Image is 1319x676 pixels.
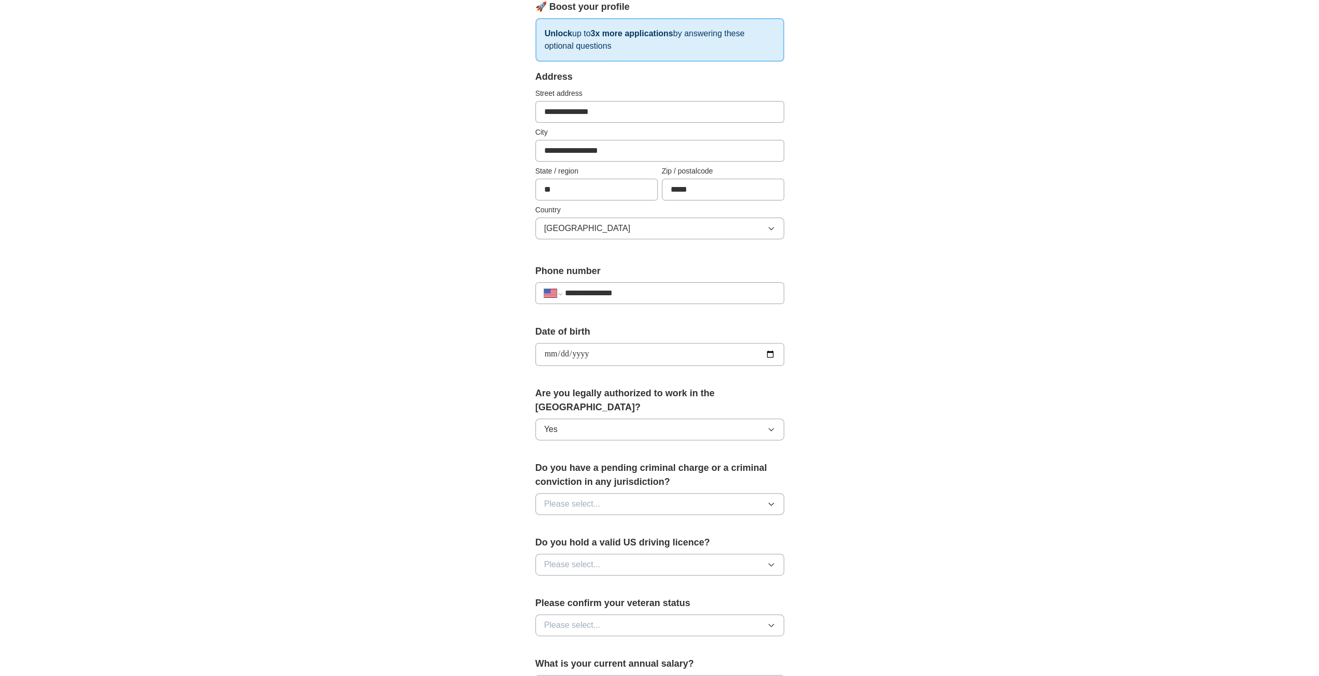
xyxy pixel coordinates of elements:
label: Street address [535,88,784,99]
strong: Unlock [545,29,572,38]
span: Please select... [544,619,601,631]
button: Please select... [535,554,784,576]
strong: 3x more applications [590,29,673,38]
label: City [535,127,784,138]
p: up to by answering these optional questions [535,18,784,62]
label: Please confirm your veteran status [535,596,784,610]
button: Yes [535,419,784,440]
span: Yes [544,423,558,436]
label: What is your current annual salary? [535,657,784,671]
label: State / region [535,166,658,177]
span: Please select... [544,558,601,571]
label: Phone number [535,264,784,278]
button: Please select... [535,493,784,515]
span: [GEOGRAPHIC_DATA] [544,222,631,235]
label: Are you legally authorized to work in the [GEOGRAPHIC_DATA]? [535,386,784,414]
label: Zip / postalcode [662,166,784,177]
span: Please select... [544,498,601,510]
button: Please select... [535,614,784,636]
label: Do you hold a valid US driving licence? [535,536,784,550]
label: Date of birth [535,325,784,339]
label: Do you have a pending criminal charge or a criminal conviction in any jurisdiction? [535,461,784,489]
label: Country [535,205,784,215]
button: [GEOGRAPHIC_DATA] [535,218,784,239]
div: Address [535,70,784,84]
